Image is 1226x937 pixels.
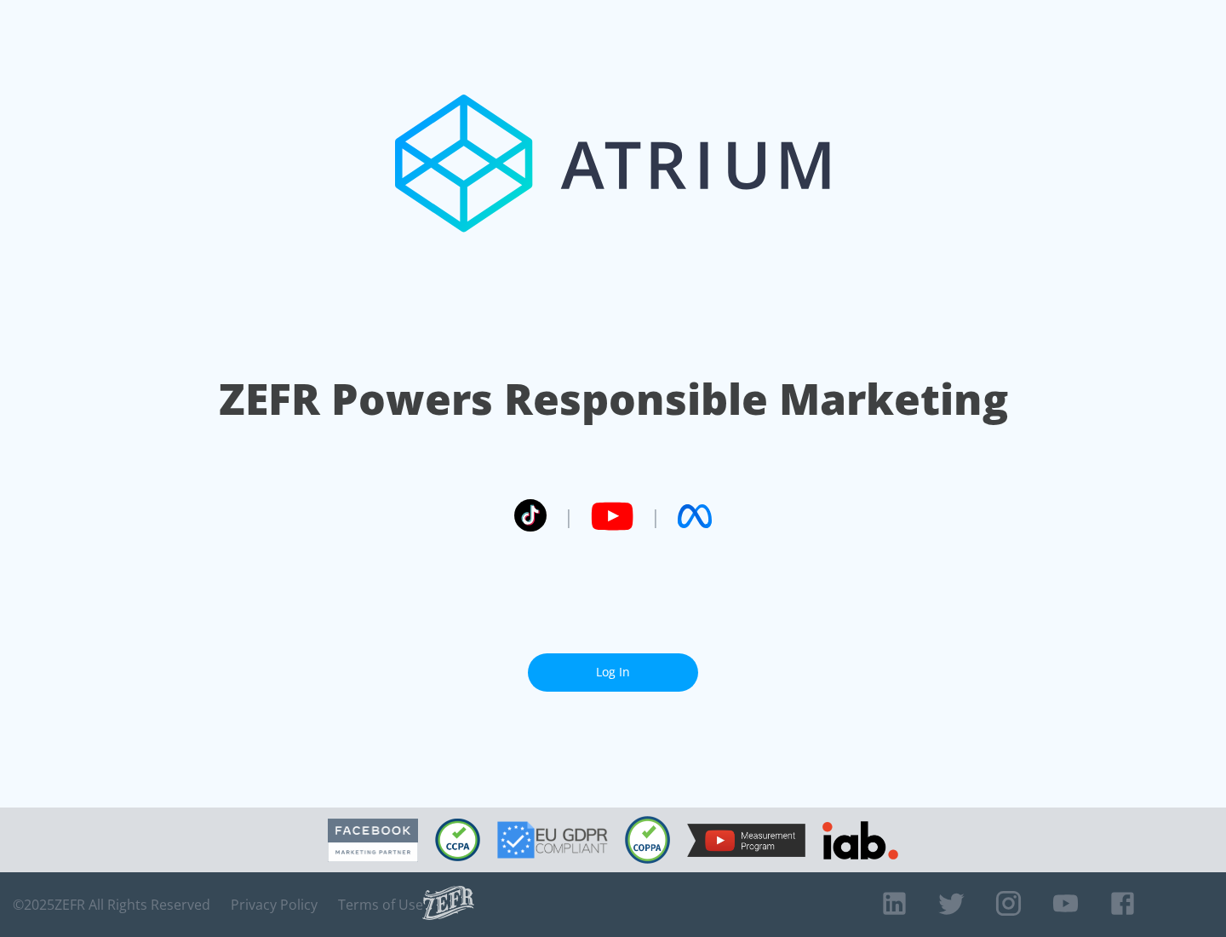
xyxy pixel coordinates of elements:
h1: ZEFR Powers Responsible Marketing [219,370,1008,428]
img: YouTube Measurement Program [687,824,805,857]
img: GDPR Compliant [497,821,608,859]
span: | [564,503,574,529]
img: CCPA Compliant [435,819,480,861]
span: © 2025 ZEFR All Rights Reserved [13,896,210,913]
a: Privacy Policy [231,896,318,913]
img: IAB [822,821,898,859]
a: Log In [528,653,698,692]
a: Terms of Use [338,896,423,913]
img: COPPA Compliant [625,816,670,864]
span: | [650,503,661,529]
img: Facebook Marketing Partner [328,819,418,862]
